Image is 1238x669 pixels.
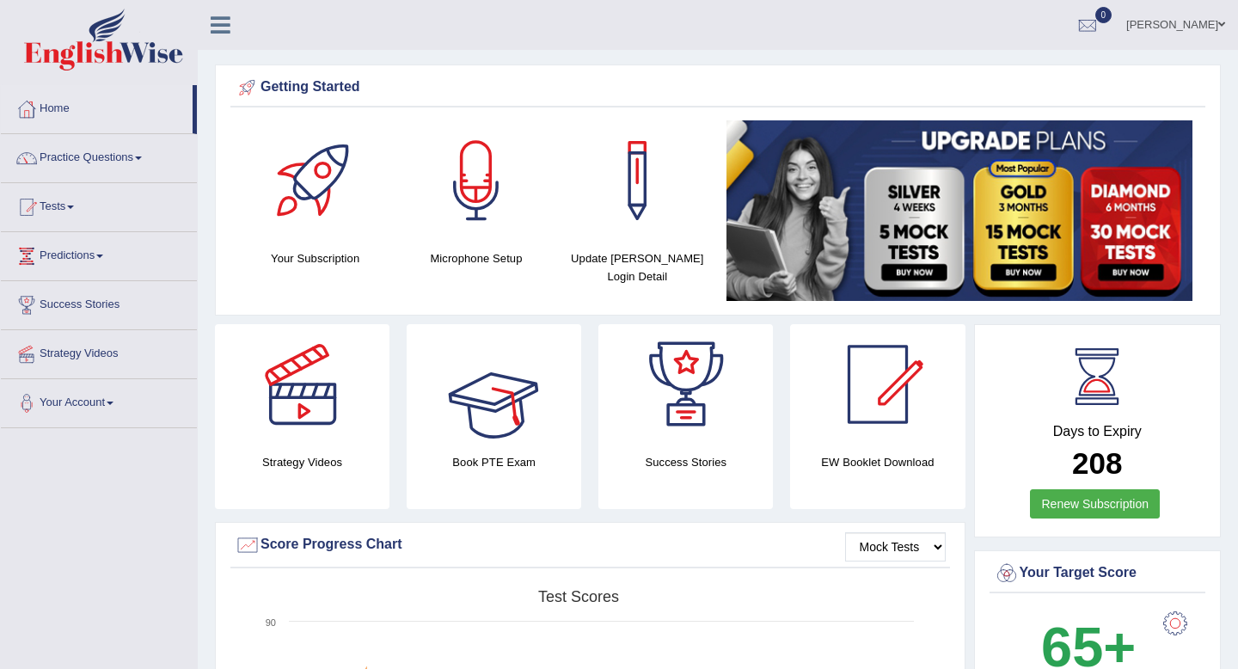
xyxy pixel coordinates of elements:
div: Your Target Score [994,561,1202,586]
b: 208 [1072,446,1122,480]
a: Strategy Videos [1,330,197,373]
text: 90 [266,617,276,628]
h4: Success Stories [598,453,773,471]
h4: Days to Expiry [994,424,1202,439]
a: Tests [1,183,197,226]
h4: Microphone Setup [404,249,548,267]
h4: EW Booklet Download [790,453,965,471]
span: 0 [1095,7,1112,23]
h4: Update [PERSON_NAME] Login Detail [566,249,709,285]
h4: Book PTE Exam [407,453,581,471]
h4: Your Subscription [243,249,387,267]
a: Predictions [1,232,197,275]
a: Home [1,85,193,128]
img: small5.jpg [726,120,1192,301]
a: Your Account [1,379,197,422]
a: Practice Questions [1,134,197,177]
h4: Strategy Videos [215,453,389,471]
a: Renew Subscription [1030,489,1160,519]
a: Success Stories [1,281,197,324]
div: Score Progress Chart [235,532,946,558]
div: Getting Started [235,75,1201,101]
tspan: Test scores [538,588,619,605]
